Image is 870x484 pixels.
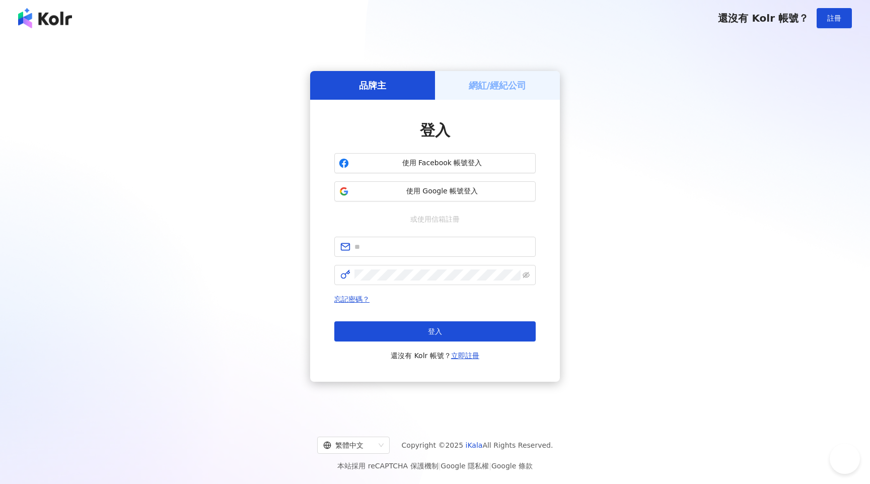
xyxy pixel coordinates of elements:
span: 本站採用 reCAPTCHA 保護機制 [337,460,532,472]
iframe: Help Scout Beacon - Open [830,444,860,474]
span: 註冊 [827,14,841,22]
a: Google 隱私權 [441,462,489,470]
a: Google 條款 [491,462,533,470]
span: 還沒有 Kolr 帳號？ [391,350,479,362]
button: 登入 [334,321,536,341]
img: logo [18,8,72,28]
span: | [489,462,491,470]
a: iKala [466,441,483,449]
span: | [439,462,441,470]
span: 使用 Google 帳號登入 [353,186,531,196]
span: 使用 Facebook 帳號登入 [353,158,531,168]
a: 立即註冊 [451,352,479,360]
span: 或使用信箱註冊 [403,214,467,225]
span: 登入 [420,121,450,139]
span: Copyright © 2025 All Rights Reserved. [402,439,553,451]
h5: 品牌主 [359,79,386,92]
button: 使用 Google 帳號登入 [334,181,536,201]
button: 註冊 [817,8,852,28]
span: 登入 [428,327,442,335]
span: eye-invisible [523,271,530,279]
h5: 網紅/經紀公司 [469,79,527,92]
span: 還沒有 Kolr 帳號？ [718,12,809,24]
div: 繁體中文 [323,437,375,453]
button: 使用 Facebook 帳號登入 [334,153,536,173]
a: 忘記密碼？ [334,295,370,303]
